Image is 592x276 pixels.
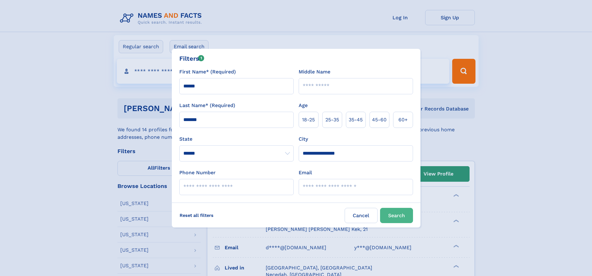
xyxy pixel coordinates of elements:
[299,135,308,143] label: City
[299,102,308,109] label: Age
[302,116,315,124] span: 18‑25
[179,135,294,143] label: State
[299,169,312,176] label: Email
[179,54,204,63] div: Filters
[398,116,408,124] span: 60+
[372,116,387,124] span: 45‑60
[179,102,235,109] label: Last Name* (Required)
[325,116,339,124] span: 25‑35
[349,116,363,124] span: 35‑45
[179,68,236,76] label: First Name* (Required)
[345,208,378,223] label: Cancel
[380,208,413,223] button: Search
[176,208,218,223] label: Reset all filters
[179,169,216,176] label: Phone Number
[299,68,330,76] label: Middle Name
